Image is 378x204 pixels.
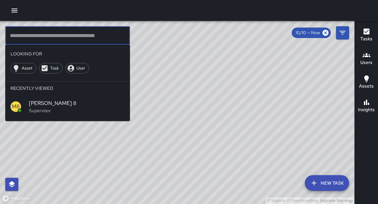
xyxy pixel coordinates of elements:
button: Tasks [355,24,378,47]
h6: Assets [359,83,374,90]
div: Asset [10,63,36,73]
h6: Users [360,59,372,66]
h6: Tasks [360,35,372,43]
button: Insights [355,94,378,118]
button: Users [355,47,378,71]
div: 10/10 — Now [292,28,331,38]
span: Asset [18,65,36,71]
span: Task [47,65,62,71]
h6: Insights [358,106,375,113]
li: Recently Viewed [5,82,130,95]
div: M8[PERSON_NAME] 8Supervisor [5,95,130,118]
button: New Task [305,175,349,191]
span: User [73,65,89,71]
p: Supervisor [29,107,125,114]
span: [PERSON_NAME] 8 [29,99,125,107]
button: Assets [355,71,378,94]
button: Filters [336,26,349,39]
li: Looking For [5,47,130,60]
p: M8 [12,103,20,111]
div: Task [39,63,63,73]
span: 10/10 — Now [292,30,324,36]
div: User [65,63,89,73]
